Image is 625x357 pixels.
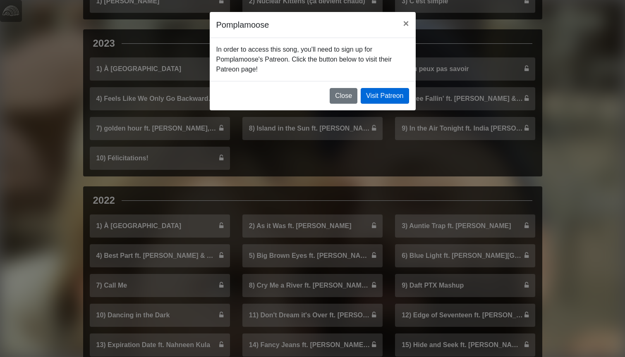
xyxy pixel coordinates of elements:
[396,12,415,35] button: Close
[361,88,409,104] a: Visit Patreon
[330,88,357,104] button: Close
[210,38,416,81] div: In order to access this song, you'll need to sign up for Pomplamoose's Patreon. Click the button ...
[403,18,409,29] span: ×
[216,19,269,31] h5: Pomplamoose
